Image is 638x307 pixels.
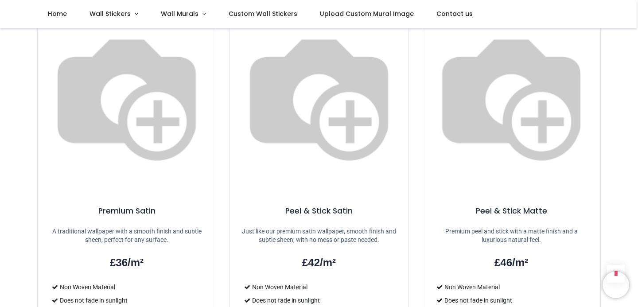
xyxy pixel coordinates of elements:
h5: Peel & Stick Matte [433,206,590,217]
li: Does not fade in sunlight [48,294,205,307]
span: Home [48,9,67,18]
li: Non Woven Material [241,280,397,294]
img: Wallpaper_hand_and_overlay%20%281%29.jpg [422,6,600,184]
span: Contact us [436,9,473,18]
h2: £36/m² [48,255,205,270]
img: Wallpaper_only.jpg [38,6,216,184]
p: A traditional wallpaper with a smooth finish and subtle sheen, perfect for any surface. [48,227,205,245]
h5: Peel & Stick Satin [241,206,397,217]
p: Premium peel and stick with a matte finish and a luxurious natural feel. [433,227,590,245]
li: Does not fade in sunlight [433,294,590,307]
span: Wall Murals [161,9,198,18]
span: Upload Custom Mural Image [320,9,414,18]
p: Just like our premium satin wallpaper, smooth finish and subtle sheen, with no mess or paste needed. [241,227,397,245]
li: Non Woven Material [433,280,590,294]
h2: £42/m² [241,255,397,270]
li: Non Woven Material [48,280,205,294]
span: Custom Wall Stickers [229,9,297,18]
li: Does not fade in sunlight [241,294,397,307]
h5: Premium Satin [48,206,205,217]
img: Wallpaper_and_hand.jpg [230,6,408,184]
span: Wall Stickers [89,9,131,18]
h2: £46/m² [433,255,590,270]
iframe: Brevo live chat [603,272,629,298]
